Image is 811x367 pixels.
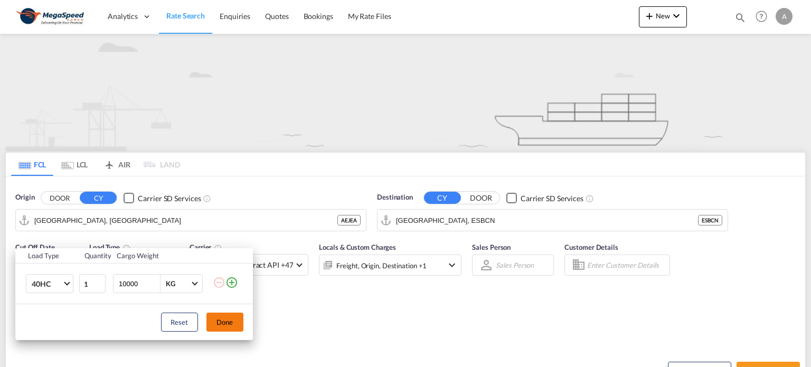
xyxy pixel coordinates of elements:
[26,274,73,293] md-select: Choose: 40HC
[118,275,160,293] input: Enter Weight
[32,279,62,289] span: 40HC
[206,313,243,332] button: Done
[213,276,225,289] md-icon: icon-minus-circle-outline
[166,279,175,288] div: KG
[117,251,206,260] div: Cargo Weight
[161,313,198,332] button: Reset
[225,276,238,289] md-icon: icon-plus-circle-outline
[78,248,111,264] th: Quantity
[79,274,106,293] input: Qty
[15,248,78,264] th: Load Type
